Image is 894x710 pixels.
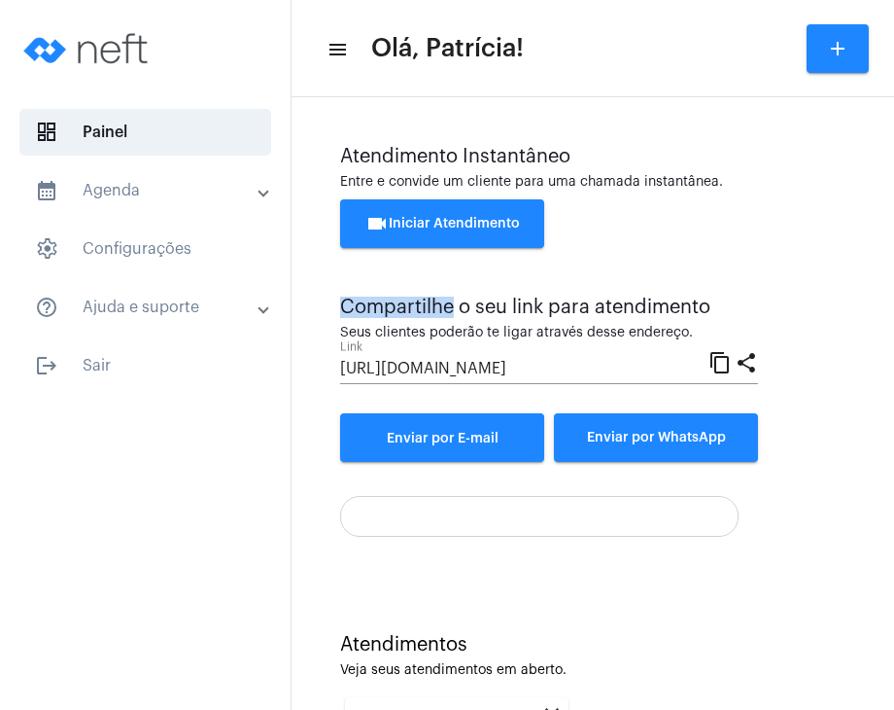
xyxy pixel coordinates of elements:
[387,432,499,445] span: Enviar por E-mail
[35,354,58,377] mat-icon: sidenav icon
[340,663,845,678] div: Veja seus atendimentos em aberto.
[19,342,271,389] span: Sair
[35,237,58,261] span: sidenav icon
[340,297,758,318] div: Compartilhe o seu link para atendimento
[554,413,758,462] button: Enviar por WhatsApp
[16,10,161,88] img: logo-neft-novo-2.png
[340,326,758,340] div: Seus clientes poderão te ligar através desse endereço.
[371,33,524,64] span: Olá, Patrícia!
[735,350,758,373] mat-icon: share
[35,296,259,319] mat-panel-title: Ajuda e suporte
[340,413,544,462] a: Enviar por E-mail
[327,38,346,61] mat-icon: sidenav icon
[35,179,58,202] mat-icon: sidenav icon
[19,109,271,156] span: Painel
[587,431,726,444] span: Enviar por WhatsApp
[340,175,845,190] div: Entre e convide um cliente para uma chamada instantânea.
[35,296,58,319] mat-icon: sidenav icon
[826,37,849,60] mat-icon: add
[365,217,520,231] span: Iniciar Atendimento
[365,212,389,235] mat-icon: videocam
[708,350,732,373] mat-icon: content_copy
[35,179,259,202] mat-panel-title: Agenda
[19,226,271,272] span: Configurações
[35,121,58,144] span: sidenav icon
[340,634,845,656] div: Atendimentos
[12,167,291,214] mat-expansion-panel-header: sidenav iconAgenda
[12,284,291,331] mat-expansion-panel-header: sidenav iconAjuda e suporte
[340,146,845,167] div: Atendimento Instantâneo
[340,199,544,248] button: Iniciar Atendimento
